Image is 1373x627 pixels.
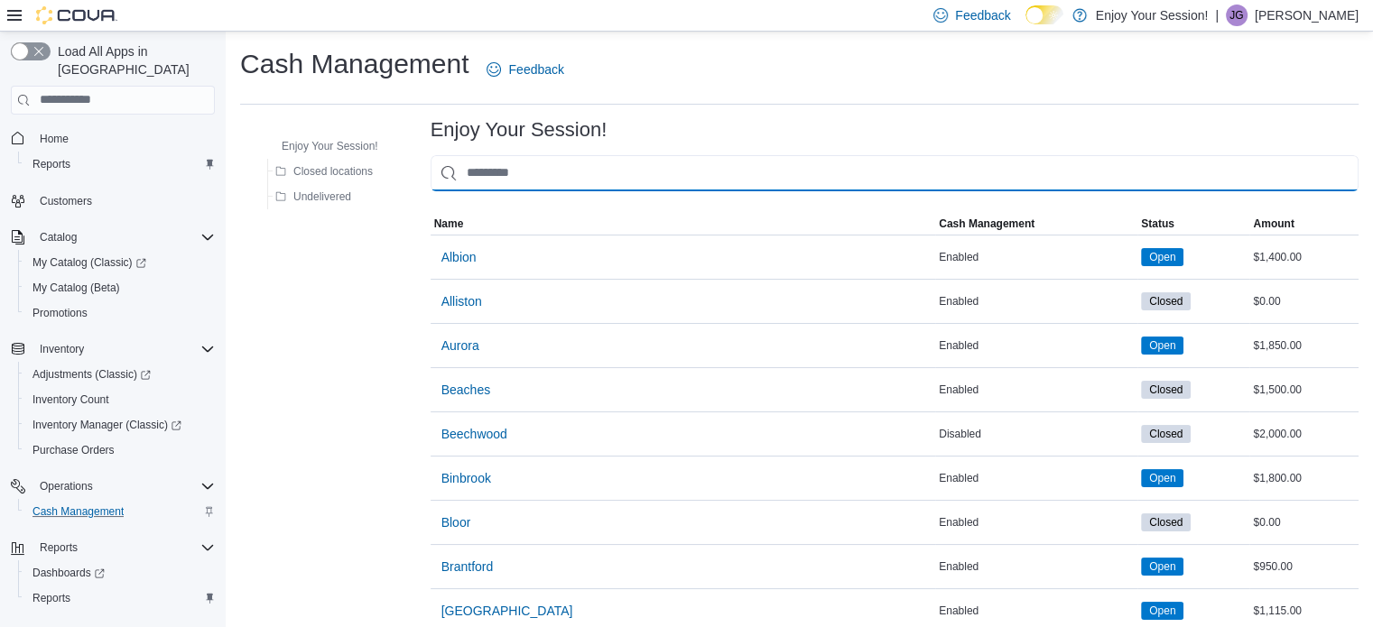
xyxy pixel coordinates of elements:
button: Name [431,213,936,235]
span: Reports [40,540,78,555]
button: Catalog [4,225,222,250]
span: My Catalog (Classic) [25,252,215,273]
a: My Catalog (Classic) [18,250,222,275]
span: Closed [1149,514,1183,530]
span: Open [1141,602,1183,620]
span: Adjustments (Classic) [32,367,151,382]
div: Jason Grondin [1226,5,1248,26]
div: Enabled [935,556,1137,577]
input: This is a search bar. As you type, the results lower in the page will automatically filter. [431,155,1359,191]
a: Feedback [479,51,571,88]
span: Inventory Manager (Classic) [25,414,215,436]
p: Enjoy Your Session! [1096,5,1209,26]
button: Inventory [4,337,222,362]
a: Promotions [25,302,95,324]
span: Open [1141,248,1183,266]
span: Cash Management [32,504,124,519]
span: Catalog [32,226,215,248]
div: Enabled [935,512,1137,533]
span: Open [1141,337,1183,355]
span: Closed [1141,425,1191,443]
span: [GEOGRAPHIC_DATA] [441,602,573,620]
span: Adjustments (Classic) [25,364,215,385]
button: Alliston [434,283,489,319]
button: Brantford [434,549,501,585]
a: Reports [25,587,78,609]
button: Albion [434,239,484,275]
span: Home [32,127,215,150]
span: Reports [25,587,215,609]
button: Bloor [434,504,478,540]
span: Customers [40,194,92,208]
span: Inventory [40,342,84,356]
span: Closed locations [293,164,373,179]
span: Dashboards [25,562,215,584]
a: Adjustments (Classic) [18,362,222,387]
button: Cash Management [935,213,1137,235]
button: Home [4,125,222,152]
span: JG [1229,5,1243,26]
button: Beechwood [434,416,515,452]
h3: Enjoy Your Session! [431,119,608,141]
a: Cash Management [25,501,131,522]
span: Customers [32,189,215,212]
a: Dashboards [18,560,222,586]
a: Purchase Orders [25,439,122,461]
span: Reports [25,153,215,175]
span: My Catalog (Beta) [25,277,215,299]
div: $950.00 [1249,556,1359,577]
div: $2,000.00 [1249,423,1359,445]
span: Load All Apps in [GEOGRAPHIC_DATA] [51,42,215,78]
span: Enjoy Your Session! [282,139,378,153]
button: Reports [32,537,85,558]
div: $1,500.00 [1249,379,1359,401]
a: Inventory Manager (Classic) [25,414,189,436]
p: | [1215,5,1219,26]
button: Status [1137,213,1249,235]
button: Undelivered [268,186,358,207]
input: Dark Mode [1025,5,1063,24]
span: Reports [32,537,215,558]
span: Name [434,217,464,231]
button: Beaches [434,372,497,408]
span: Catalog [40,230,77,244]
a: My Catalog (Classic) [25,252,153,273]
span: Alliston [441,292,482,310]
span: Beechwood [441,425,507,443]
span: Closed [1149,426,1183,442]
span: Closed [1149,293,1183,309]
span: Cash Management [25,501,215,522]
div: $1,115.00 [1249,600,1359,622]
span: Open [1149,470,1175,486]
span: Inventory Manager (Classic) [32,418,181,432]
span: Amount [1253,217,1294,231]
div: Enabled [935,467,1137,489]
button: Closed locations [268,161,380,182]
button: Operations [32,475,100,497]
div: $1,400.00 [1249,246,1359,268]
span: Dashboards [32,566,105,580]
span: Open [1141,469,1183,487]
button: Reports [4,535,222,560]
button: Catalog [32,226,84,248]
div: $1,850.00 [1249,335,1359,356]
button: Amount [1249,213,1359,235]
span: Home [40,132,69,146]
span: Promotions [32,306,88,320]
button: Enjoy Your Session! [256,135,385,157]
button: My Catalog (Beta) [18,275,222,300]
a: Adjustments (Classic) [25,364,158,385]
button: Cash Management [18,499,222,524]
div: Enabled [935,379,1137,401]
span: Beaches [441,381,490,399]
button: Aurora [434,327,487,364]
span: Aurora [441,337,479,355]
button: Operations [4,474,222,499]
button: Purchase Orders [18,438,222,463]
span: Closed [1141,513,1191,531]
div: Disabled [935,423,1137,445]
button: Reports [18,586,222,611]
div: Enabled [935,290,1137,312]
div: $1,800.00 [1249,467,1359,489]
span: Closed [1149,382,1183,398]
